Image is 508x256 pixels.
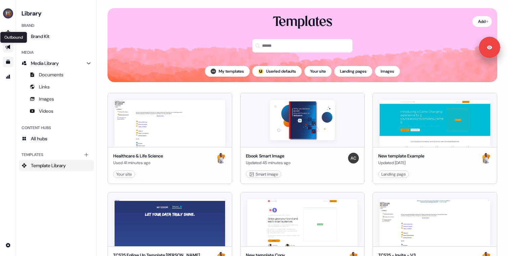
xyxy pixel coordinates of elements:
[31,60,59,67] span: Media Library
[113,153,163,159] div: Healthcare & Life Science
[258,69,263,74] img: userled logo
[115,100,225,147] img: Healthcare & Life Science
[19,149,94,160] div: Templates
[19,58,94,69] a: Media Library
[246,159,291,166] div: Updated 45 minutes ago
[3,42,13,52] a: Go to outbound experience
[19,81,94,92] a: Links
[252,66,302,77] button: userled logo;Userled defaults
[19,20,94,31] div: Brand
[108,93,232,184] button: Healthcare & Life ScienceHealthcare & Life ScienceUsed 41 minutes agoTonyYour site
[19,94,94,104] a: Images
[380,100,490,147] img: New template Example
[270,100,335,140] img: Ebook Smart Image
[273,13,332,31] div: Templates
[31,135,47,142] span: All hubs
[380,199,490,246] img: TCS25 - Invite - V3
[246,153,291,159] div: Ebook Smart Image
[116,171,132,178] div: Your site
[39,83,50,90] span: Links
[249,171,278,178] div: Smart image
[348,153,359,163] img: Antoine
[3,27,13,38] a: Go to prospects
[240,93,365,184] button: Ebook Smart ImageEbook Smart ImageUpdated 45 minutes agoAntoine Smart image
[31,162,66,169] span: Template Library
[19,106,94,116] a: Videos
[19,122,94,133] div: Content Hubs
[247,199,358,246] img: New template Copy
[19,69,94,80] a: Documents
[258,69,263,74] div: ;
[113,159,163,166] div: Used 41 minutes ago
[373,93,497,184] button: New template ExampleNew template ExampleUpdated [DATE]TonyLanding page
[39,108,53,114] span: Videos
[19,47,94,58] div: Media
[3,240,13,251] a: Go to integrations
[19,8,94,17] h3: Library
[19,31,94,42] a: Brand Kit
[3,71,13,82] a: Go to attribution
[211,69,216,74] img: Ailsa
[472,16,492,27] button: Add
[19,133,94,144] a: All hubs
[375,66,400,77] button: Images
[378,159,424,166] div: Updated [DATE]
[31,33,49,40] span: Brand Kit
[39,71,63,78] span: Documents
[39,96,54,102] span: Images
[115,199,225,246] img: TCS25 Follow Up Template Bruno
[19,160,94,171] a: Template Library
[381,171,406,178] div: Landing page
[481,153,492,163] img: Tony
[216,153,226,163] img: Tony
[334,66,372,77] button: Landing pages
[3,57,13,67] a: Go to templates
[304,66,332,77] button: Your site
[378,153,424,159] div: New template Example
[205,66,250,77] button: My templates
